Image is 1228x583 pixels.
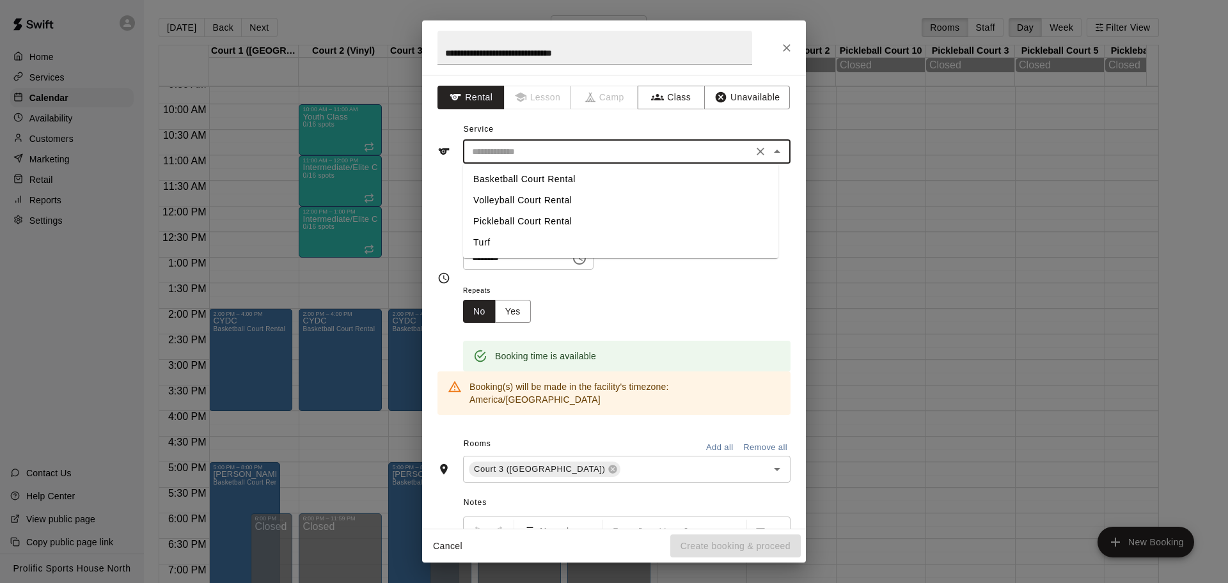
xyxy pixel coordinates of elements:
div: outlined button group [463,300,531,323]
span: Lessons must be created in the Services page first [505,86,572,109]
button: Clear [752,143,769,160]
button: Redo [489,520,511,543]
li: Volleyball Court Rental [463,190,778,211]
span: Repeats [463,283,541,300]
button: Insert Link [721,520,743,543]
button: Close [775,36,798,59]
li: Turf [463,232,778,253]
svg: Rooms [437,463,450,476]
svg: Service [437,145,450,158]
span: Notes [464,493,791,513]
li: Pickleball Court Rental [463,211,778,232]
button: Format Strikethrough [675,520,697,543]
div: Booking(s) will be made in the facility's timezone: America/[GEOGRAPHIC_DATA] [469,375,780,411]
button: Insert Code [698,520,720,543]
button: Format Bold [606,520,627,543]
button: Close [768,143,786,160]
span: Rooms [464,439,491,448]
div: Court 3 ([GEOGRAPHIC_DATA]) [469,462,620,477]
div: Booking time is available [495,345,596,368]
button: Cancel [427,534,468,558]
span: Normal [540,525,585,538]
span: Camps can only be created in the Services page [571,86,638,109]
button: Open [768,460,786,478]
button: Class [638,86,705,109]
span: Service [464,125,494,134]
span: Court 3 ([GEOGRAPHIC_DATA]) [469,463,610,476]
button: No [463,300,496,323]
button: Remove all [740,438,791,458]
li: Basketball Court Rental [463,169,778,190]
button: Add all [699,438,740,458]
button: Rental [437,86,505,109]
button: Undo [466,520,488,543]
button: Yes [495,300,531,323]
button: Format Underline [652,520,673,543]
button: Formatting Options [517,520,600,543]
svg: Timing [437,272,450,284]
button: Format Italics [629,520,650,543]
button: Unavailable [704,86,790,109]
button: Left Align [750,520,771,543]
